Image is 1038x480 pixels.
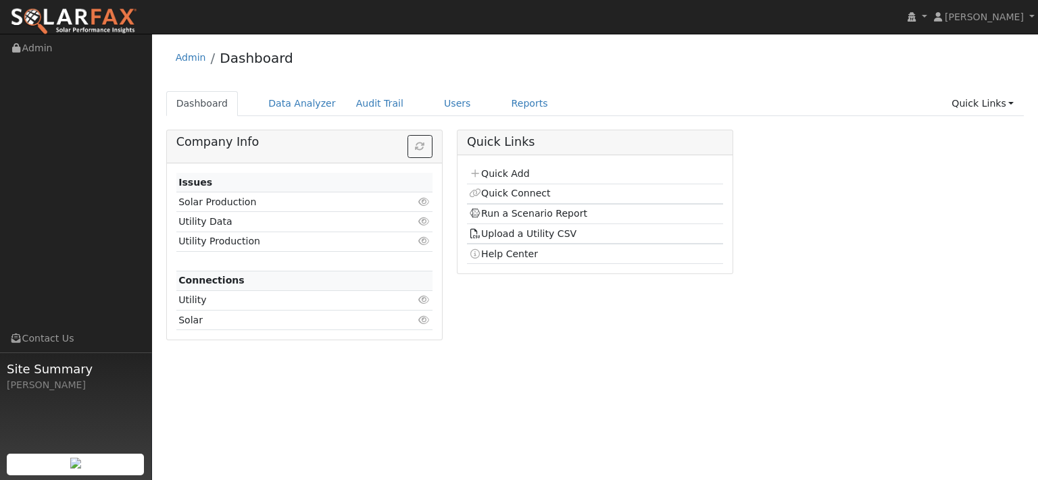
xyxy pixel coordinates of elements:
[469,168,529,179] a: Quick Add
[176,290,391,310] td: Utility
[258,91,346,116] a: Data Analyzer
[469,188,550,198] a: Quick Connect
[418,295,430,304] i: Click to view
[178,275,245,286] strong: Connections
[176,311,391,330] td: Solar
[418,217,430,226] i: Click to view
[469,228,576,239] a: Upload a Utility CSV
[178,177,212,188] strong: Issues
[176,212,391,232] td: Utility Data
[418,236,430,246] i: Click to view
[501,91,558,116] a: Reports
[469,248,538,259] a: Help Center
[945,11,1024,22] span: [PERSON_NAME]
[467,135,723,149] h5: Quick Links
[176,135,432,149] h5: Company Info
[166,91,239,116] a: Dashboard
[418,197,430,207] i: Click to view
[7,360,145,378] span: Site Summary
[220,50,293,66] a: Dashboard
[10,7,137,36] img: SolarFax
[176,232,391,251] td: Utility Production
[346,91,414,116] a: Audit Trail
[941,91,1024,116] a: Quick Links
[418,315,430,325] i: Click to view
[70,458,81,469] img: retrieve
[434,91,481,116] a: Users
[7,378,145,392] div: [PERSON_NAME]
[176,52,206,63] a: Admin
[469,208,587,219] a: Run a Scenario Report
[176,192,391,212] td: Solar Production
